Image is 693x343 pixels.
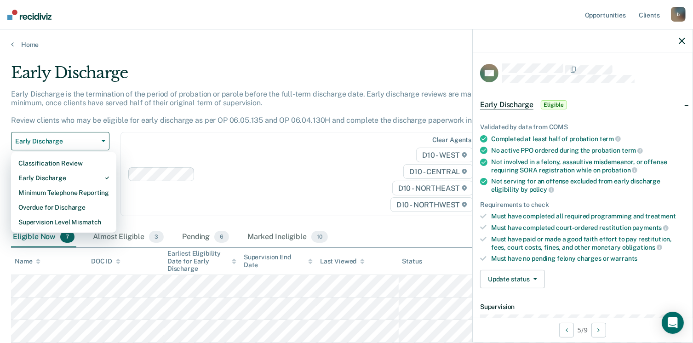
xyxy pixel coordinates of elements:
div: Supervision Level Mismatch [18,215,109,229]
div: Supervision End Date [244,253,313,269]
dt: Supervision [480,303,685,311]
span: Early Discharge [480,100,533,109]
span: term [622,147,643,154]
div: Must have no pending felony charges or [491,255,685,263]
span: D10 - WEST [416,148,473,162]
div: Open Intercom Messenger [662,312,684,334]
button: Update status [480,270,545,288]
span: treatment [645,212,676,220]
img: Recidiviz [7,10,52,20]
div: Not serving for an offense excluded from early discharge eligibility by [491,177,685,193]
div: Earliest Eligibility Date for Early Discharge [167,250,236,273]
div: Must have completed all required programming and [491,212,685,220]
span: policy [529,186,554,193]
span: term [600,135,621,143]
span: probation [602,166,638,174]
div: Early DischargeEligible [473,90,693,120]
div: Requirements to check [480,201,685,209]
div: Early Discharge [11,63,531,90]
div: Validated by data from COMS [480,123,685,131]
div: Name [15,257,40,265]
div: Completed at least half of probation [491,135,685,143]
div: Overdue for Discharge [18,200,109,215]
div: Status [402,257,422,265]
span: warrants [611,255,638,262]
p: Early Discharge is the termination of the period of probation or parole before the full-term disc... [11,90,505,125]
span: 6 [214,231,229,243]
a: Home [11,40,682,49]
div: Almost Eligible [91,227,166,247]
div: DOC ID [91,257,120,265]
div: Minimum Telephone Reporting [18,185,109,200]
div: Last Viewed [320,257,365,265]
div: Must have completed court-ordered restitution [491,223,685,232]
span: Eligible [541,100,567,109]
span: D10 - NORTHWEST [390,197,473,212]
div: No active PPO ordered during the probation [491,146,685,154]
div: Early Discharge [18,171,109,185]
span: D10 - NORTHEAST [392,181,473,195]
span: payments [633,224,669,231]
div: Classification Review [18,156,109,171]
div: Pending [180,227,231,247]
div: Marked Ineligible [246,227,329,247]
button: Previous Opportunity [559,323,574,337]
span: obligations [622,244,662,251]
span: 3 [149,231,164,243]
div: Not involved in a felony, assaultive misdemeanor, or offense requiring SORA registration while on [491,158,685,174]
span: 10 [311,231,328,243]
span: 7 [60,231,74,243]
div: Must have paid or made a good faith effort to pay restitution, fees, court costs, fines, and othe... [491,235,685,251]
div: Eligible Now [11,227,76,247]
div: 5 / 9 [473,318,693,342]
span: Early Discharge [15,137,98,145]
span: D10 - CENTRAL [403,164,473,179]
button: Next Opportunity [591,323,606,337]
div: Clear agents [432,136,471,144]
div: b [671,7,686,22]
